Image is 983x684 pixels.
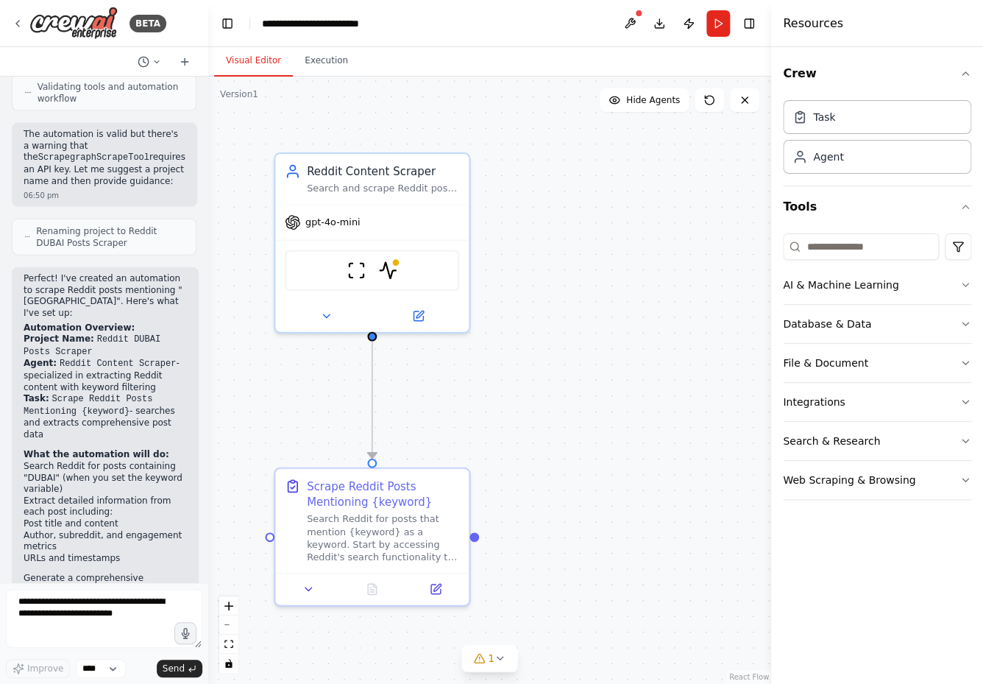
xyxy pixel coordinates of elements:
[24,358,57,368] strong: Agent:
[307,478,459,510] div: Scrape Reddit Posts Mentioning {keyword}
[293,46,360,77] button: Execution
[24,518,187,530] li: Post title and content
[374,306,463,325] button: Open in side panel
[364,341,380,458] g: Edge from e2d84327-a37c-46ef-80cb-695df92187fa to 382fdf11-a0f7-4457-a061-ffc31a14109a
[24,496,187,565] li: Extract detailed information from each post including:
[729,673,769,681] a: React Flow attribution
[783,53,971,94] button: Crew
[783,305,971,343] button: Database & Data
[24,358,187,393] li: - specialized in extracting Reddit content with keyword filtering
[24,449,169,459] strong: What the automation will do:
[219,654,238,673] button: toggle interactivity
[157,660,202,677] button: Send
[60,359,176,369] code: Reddit Content Scraper
[813,149,843,164] div: Agent
[29,7,118,40] img: Logo
[219,616,238,635] button: zoom out
[24,553,187,565] li: URLs and timestamps
[274,152,470,334] div: Reddit Content ScraperSearch and scrape Reddit posts that mention {keyword} as a keyword, extract...
[600,88,689,112] button: Hide Agents
[338,579,405,599] button: No output available
[24,334,160,357] code: Reddit DUBAI Posts Scraper
[24,334,94,344] strong: Project Name:
[347,261,366,280] img: ScrapeWebsiteTool
[214,46,293,77] button: Visual Editor
[24,322,135,333] strong: Automation Overview:
[24,190,185,201] div: 06:50 pm
[307,512,459,563] div: Search Reddit for posts that mention {keyword} as a keyword. Start by accessing Reddit's search f...
[739,13,759,34] button: Hide right sidebar
[24,461,187,496] li: Search Reddit for posts containing "DUBAI" (when you set the keyword variable)
[408,579,462,599] button: Open in side panel
[24,273,187,319] p: Perfect! I've created an automation to scrape Reddit posts mentioning "[GEOGRAPHIC_DATA]". Here's...
[813,110,835,124] div: Task
[129,15,166,32] div: BETA
[219,596,238,616] button: zoom in
[461,645,518,672] button: 1
[163,663,185,674] span: Send
[783,15,843,32] h4: Resources
[38,152,149,163] code: ScrapegraphScrapeTool
[132,53,167,71] button: Switch to previous chat
[305,216,361,228] span: gpt-4o-mini
[24,393,187,440] li: - searches and extracts comprehensive post data
[626,94,680,106] span: Hide Agents
[783,383,971,421] button: Integrations
[219,635,238,654] button: fit view
[783,422,971,460] button: Search & Research
[27,663,63,674] span: Improve
[307,182,459,194] div: Search and scrape Reddit posts that mention {keyword} as a keyword, extracting relevant post titl...
[783,228,971,512] div: Tools
[783,461,971,499] button: Web Scraping & Browsing
[24,393,49,403] strong: Task:
[262,16,399,31] nav: breadcrumb
[783,186,971,228] button: Tools
[783,344,971,382] button: File & Document
[6,659,70,678] button: Improve
[173,53,196,71] button: Start a new chat
[378,261,397,280] img: ScrapegraphScrapeTool
[174,622,196,644] button: Click to speak your automation idea
[274,467,470,606] div: Scrape Reddit Posts Mentioning {keyword}Search Reddit for posts that mention {keyword} as a keywo...
[220,88,258,100] div: Version 1
[24,129,185,187] p: The automation is valid but there's a warning that the requires an API key. Let me suggest a proj...
[219,596,238,673] div: React Flow controls
[38,81,184,105] span: Validating tools and automation workflow
[36,225,184,249] span: Renaming project to Reddit DUBAI Posts Scraper
[24,573,187,596] li: Generate a comprehensive markdown report with analysis
[783,94,971,186] div: Crew
[24,394,152,417] code: Scrape Reddit Posts Mentioning {keyword}
[783,266,971,304] button: AI & Machine Learning
[488,651,494,666] span: 1
[217,13,238,34] button: Hide left sidebar
[24,530,187,553] li: Author, subreddit, and engagement metrics
[307,163,459,179] div: Reddit Content Scraper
